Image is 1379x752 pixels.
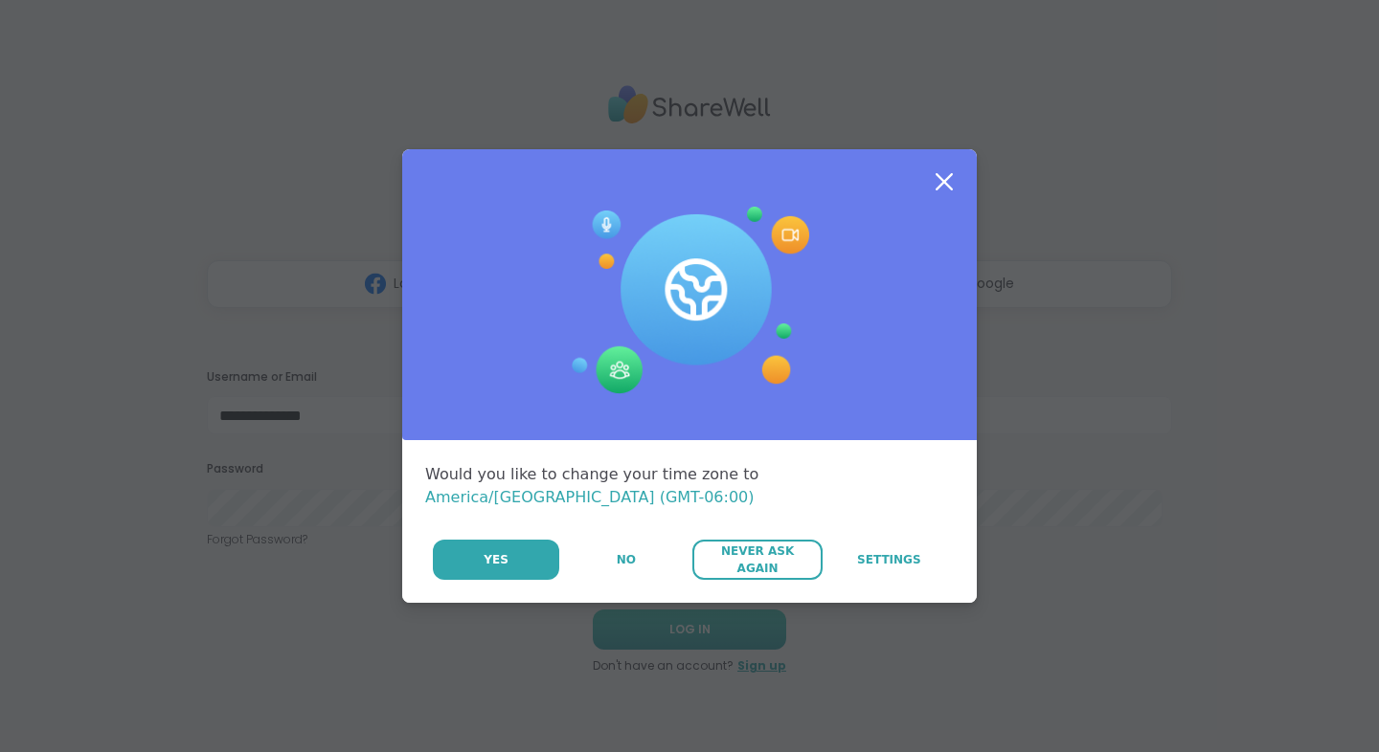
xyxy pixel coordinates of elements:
[617,551,636,568] span: No
[425,488,755,506] span: America/[GEOGRAPHIC_DATA] (GMT-06:00)
[561,540,690,580] button: No
[425,463,954,509] div: Would you like to change your time zone to
[692,540,822,580] button: Never Ask Again
[825,540,954,580] a: Settings
[857,551,921,568] span: Settings
[484,551,509,568] span: Yes
[570,207,809,394] img: Session Experience
[433,540,559,580] button: Yes
[702,542,812,577] span: Never Ask Again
